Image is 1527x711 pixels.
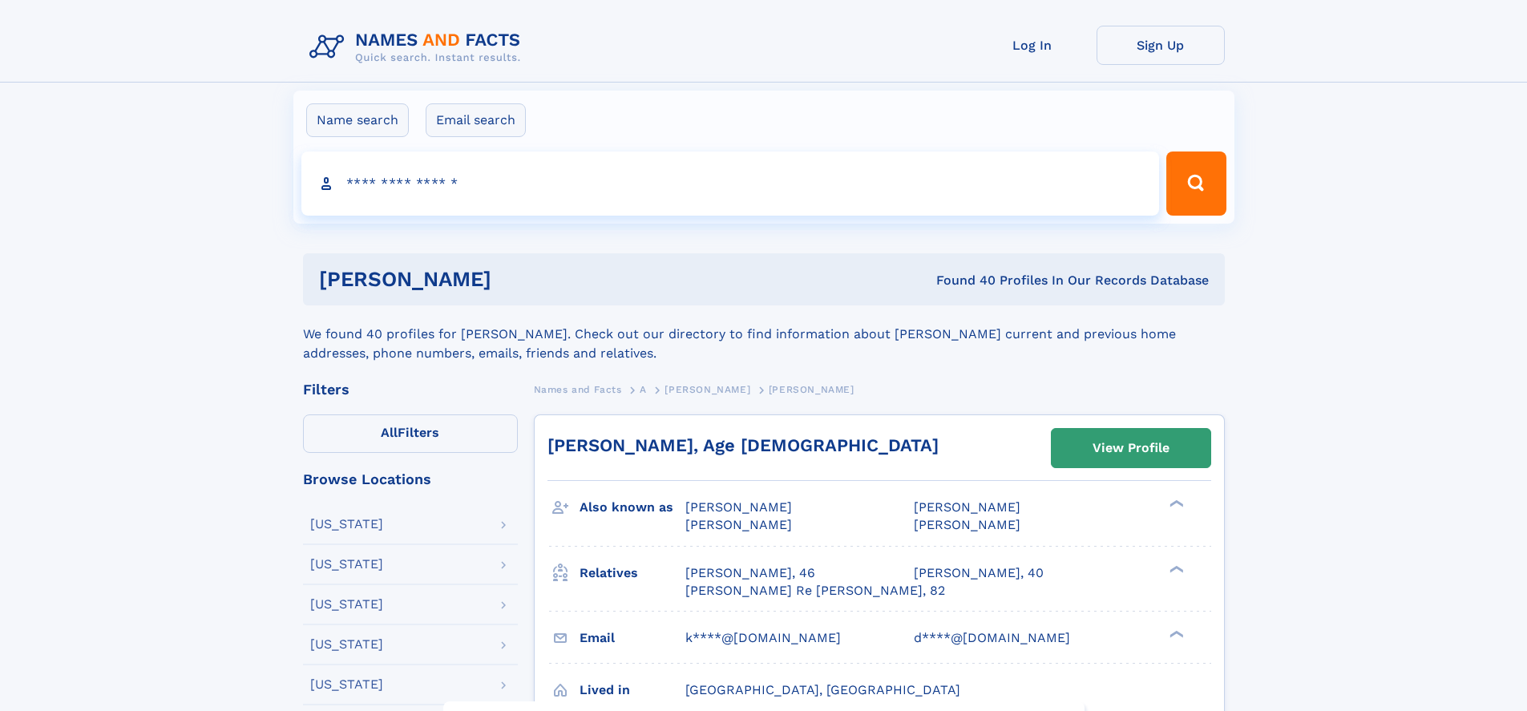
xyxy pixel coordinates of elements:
[1097,26,1225,65] a: Sign Up
[319,269,714,289] h1: [PERSON_NAME]
[547,435,939,455] a: [PERSON_NAME], Age [DEMOGRAPHIC_DATA]
[310,558,383,571] div: [US_STATE]
[640,384,647,395] span: A
[306,103,409,137] label: Name search
[914,564,1044,582] a: [PERSON_NAME], 40
[665,384,750,395] span: [PERSON_NAME]
[640,379,647,399] a: A
[1166,151,1226,216] button: Search Button
[713,272,1209,289] div: Found 40 Profiles In Our Records Database
[310,518,383,531] div: [US_STATE]
[665,379,750,399] a: [PERSON_NAME]
[426,103,526,137] label: Email search
[1165,564,1185,574] div: ❯
[580,624,685,652] h3: Email
[301,151,1160,216] input: search input
[1052,429,1210,467] a: View Profile
[685,517,792,532] span: [PERSON_NAME]
[310,638,383,651] div: [US_STATE]
[580,560,685,587] h3: Relatives
[914,517,1020,532] span: [PERSON_NAME]
[968,26,1097,65] a: Log In
[685,564,815,582] a: [PERSON_NAME], 46
[685,499,792,515] span: [PERSON_NAME]
[580,677,685,704] h3: Lived in
[580,494,685,521] h3: Also known as
[303,26,534,69] img: Logo Names and Facts
[303,414,518,453] label: Filters
[310,598,383,611] div: [US_STATE]
[914,499,1020,515] span: [PERSON_NAME]
[303,472,518,487] div: Browse Locations
[685,582,945,600] a: [PERSON_NAME] Re [PERSON_NAME], 82
[1165,499,1185,509] div: ❯
[769,384,854,395] span: [PERSON_NAME]
[534,379,622,399] a: Names and Facts
[1165,628,1185,639] div: ❯
[685,682,960,697] span: [GEOGRAPHIC_DATA], [GEOGRAPHIC_DATA]
[303,305,1225,363] div: We found 40 profiles for [PERSON_NAME]. Check out our directory to find information about [PERSON...
[1093,430,1169,467] div: View Profile
[381,425,398,440] span: All
[310,678,383,691] div: [US_STATE]
[303,382,518,397] div: Filters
